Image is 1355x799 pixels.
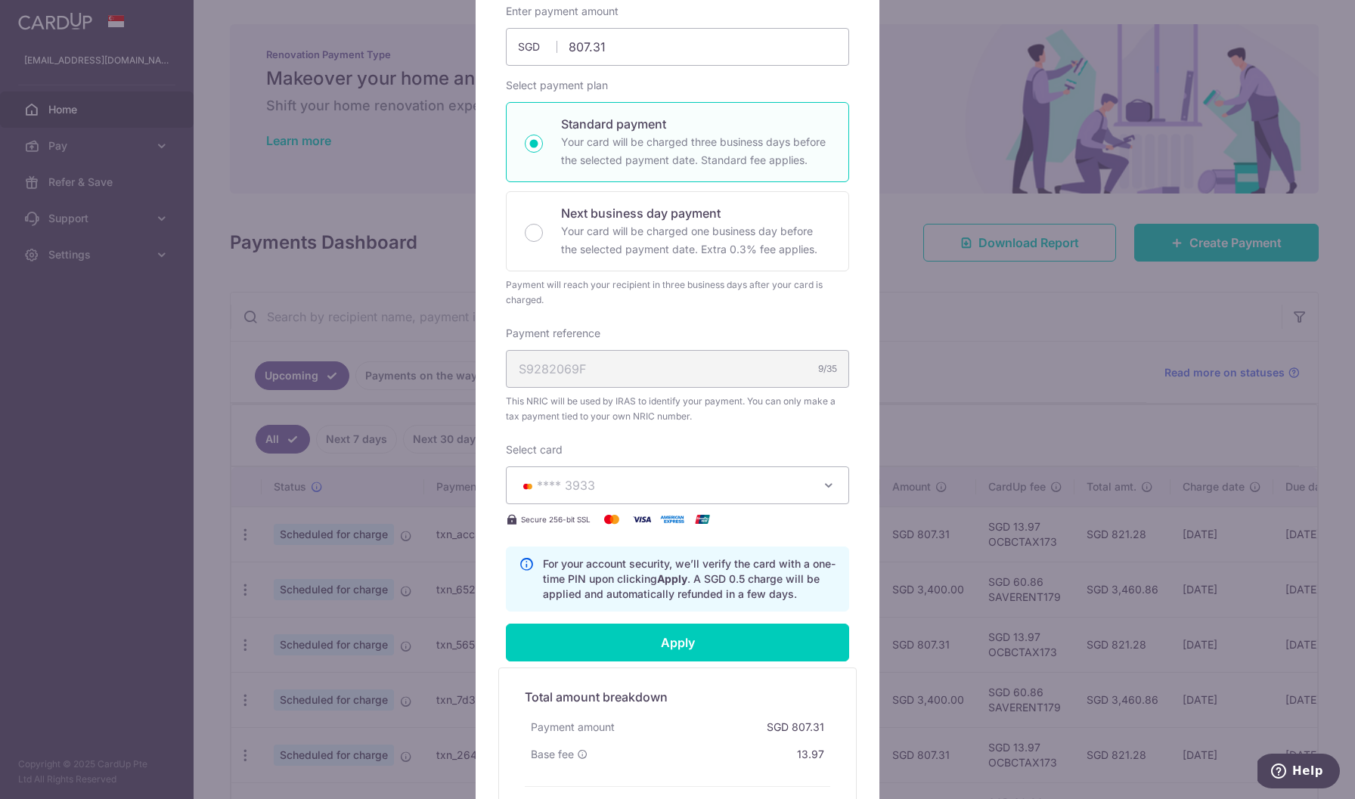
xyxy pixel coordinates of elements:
label: Enter payment amount [506,4,619,19]
img: American Express [657,510,687,528]
div: Payment amount [525,714,621,741]
label: Select payment plan [506,78,608,93]
img: MASTERCARD [519,481,537,491]
h5: Total amount breakdown [525,688,830,706]
input: 0.00 [506,28,849,66]
div: Payment will reach your recipient in three business days after your card is charged. [506,277,849,308]
p: Your card will be charged three business days before the selected payment date. Standard fee appl... [561,133,830,169]
p: For your account security, we’ll verify the card with a one-time PIN upon clicking . A SGD 0.5 ch... [543,556,836,602]
p: Next business day payment [561,204,830,222]
b: Apply [657,572,687,585]
span: SGD [518,39,557,54]
div: 9/35 [818,361,837,376]
img: UnionPay [687,510,718,528]
label: Payment reference [506,326,600,341]
iframe: Opens a widget where you can find more information [1257,754,1340,791]
span: Base fee [531,747,574,762]
span: This NRIC will be used by IRAS to identify your payment. You can only make a tax payment tied to ... [506,394,849,424]
label: Select card [506,442,563,457]
p: Your card will be charged one business day before the selected payment date. Extra 0.3% fee applies. [561,222,830,259]
span: Secure 256-bit SSL [521,513,591,525]
input: Apply [506,624,849,661]
div: SGD 807.31 [761,714,830,741]
div: 13.97 [791,741,830,768]
img: Visa [627,510,657,528]
p: Standard payment [561,115,830,133]
img: Mastercard [597,510,627,528]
